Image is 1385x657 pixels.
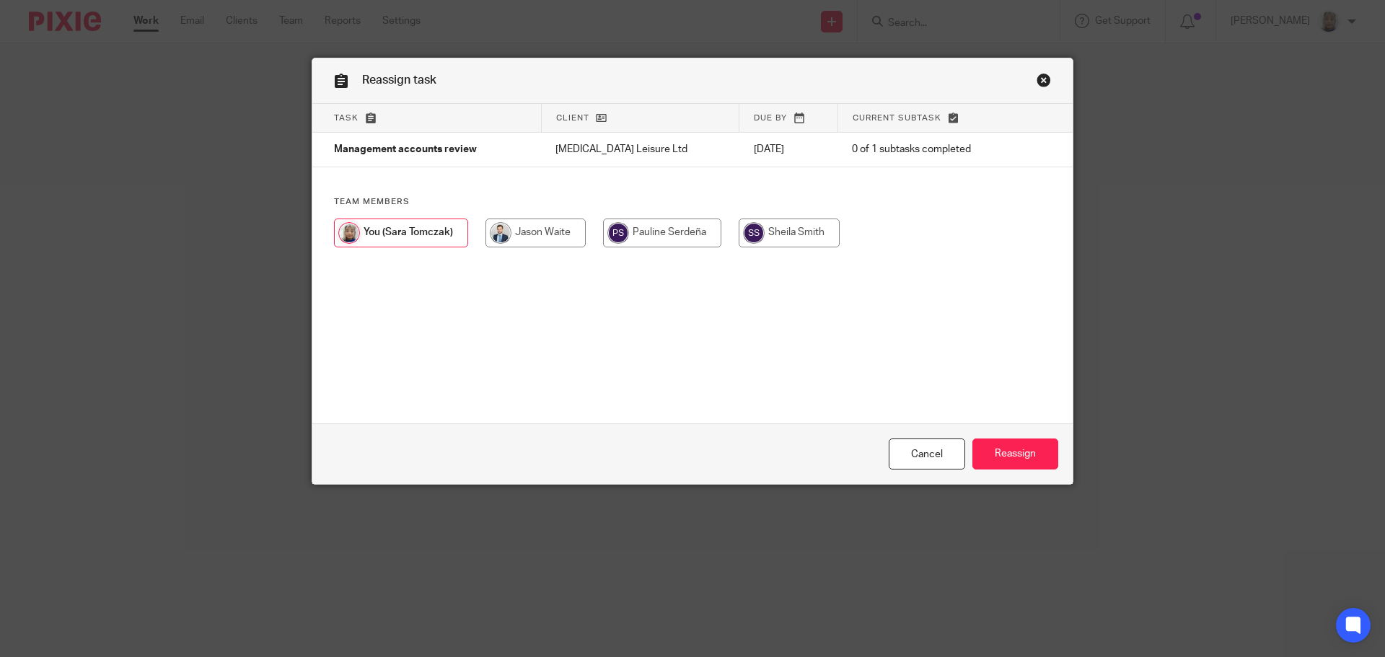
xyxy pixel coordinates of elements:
[334,145,477,155] span: Management accounts review
[754,142,824,156] p: [DATE]
[754,114,787,122] span: Due by
[556,114,589,122] span: Client
[334,114,359,122] span: Task
[889,438,965,469] a: Close this dialog window
[853,114,941,122] span: Current subtask
[362,74,436,86] span: Reassign task
[555,142,724,156] p: [MEDICAL_DATA] Leisure Ltd
[837,133,1019,167] td: 0 of 1 subtasks completed
[1037,73,1051,92] a: Close this dialog window
[972,438,1058,469] input: Reassign
[334,196,1051,208] h4: Team members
